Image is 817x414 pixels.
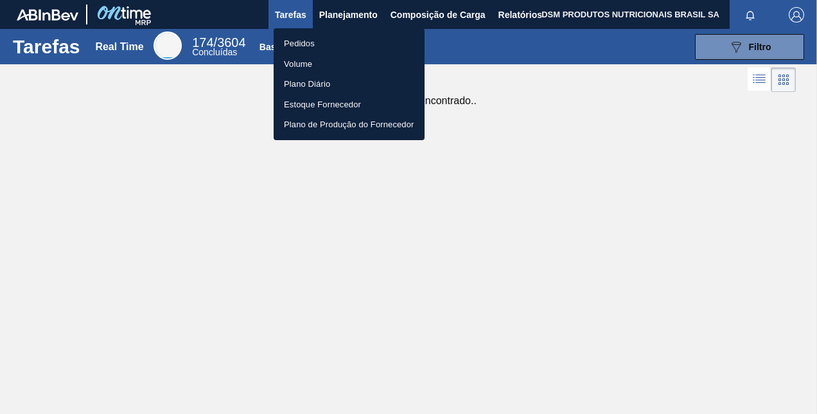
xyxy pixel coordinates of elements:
a: Plano Diário [274,74,425,94]
a: Plano de Produção do Fornecedor [274,114,425,135]
a: Estoque Fornecedor [274,94,425,115]
a: Pedidos [274,33,425,54]
a: Volume [274,54,425,75]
